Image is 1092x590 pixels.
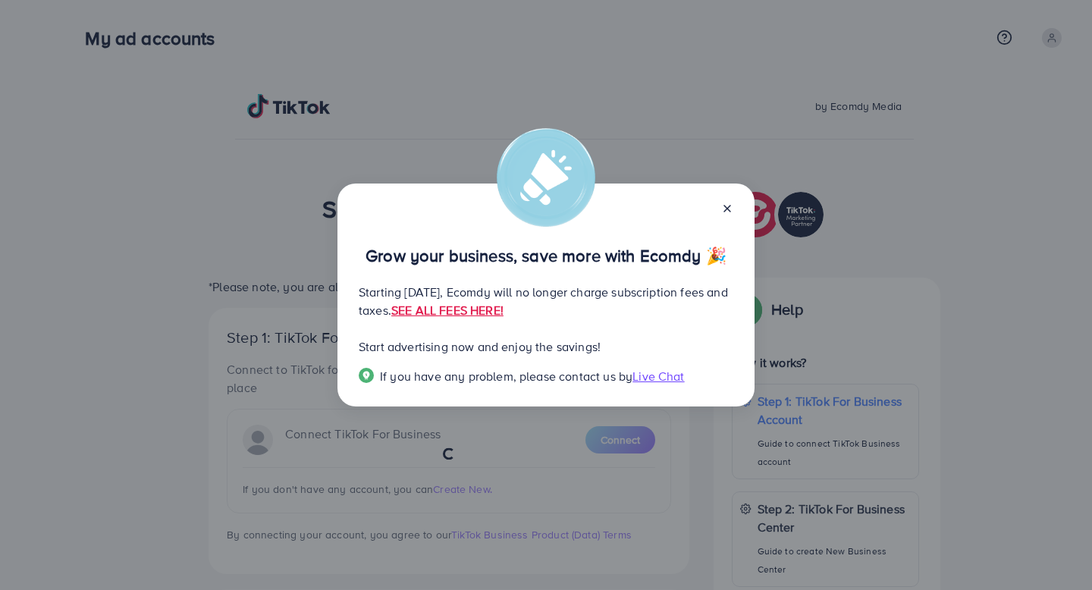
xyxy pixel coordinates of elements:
img: Popup guide [359,368,374,383]
span: If you have any problem, please contact us by [380,368,632,384]
p: Grow your business, save more with Ecomdy 🎉 [359,246,733,265]
span: Live Chat [632,368,684,384]
p: Starting [DATE], Ecomdy will no longer charge subscription fees and taxes. [359,283,733,319]
img: alert [497,128,595,227]
a: SEE ALL FEES HERE! [391,302,504,319]
p: Start advertising now and enjoy the savings! [359,337,733,356]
